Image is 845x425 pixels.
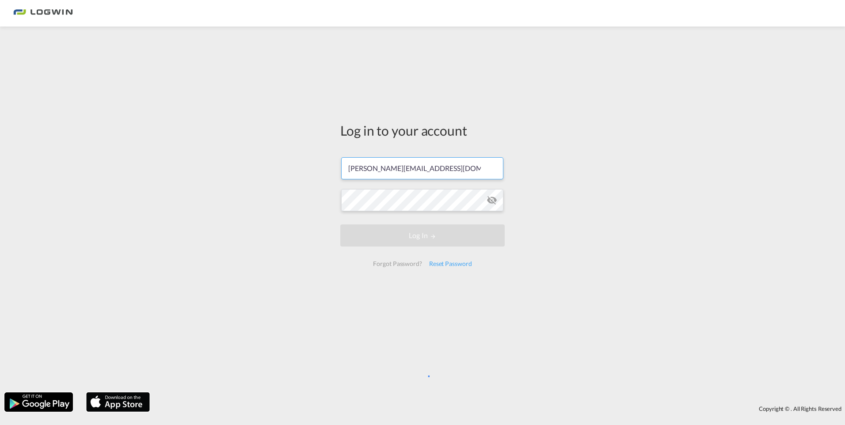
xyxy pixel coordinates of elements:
[4,391,74,413] img: google.png
[85,391,151,413] img: apple.png
[13,4,73,23] img: bc73a0e0d8c111efacd525e4c8ad7d32.png
[341,157,503,179] input: Enter email/phone number
[426,256,476,272] div: Reset Password
[340,121,505,140] div: Log in to your account
[340,224,505,247] button: LOGIN
[487,195,497,205] md-icon: icon-eye-off
[154,401,845,416] div: Copyright © . All Rights Reserved
[369,256,425,272] div: Forgot Password?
